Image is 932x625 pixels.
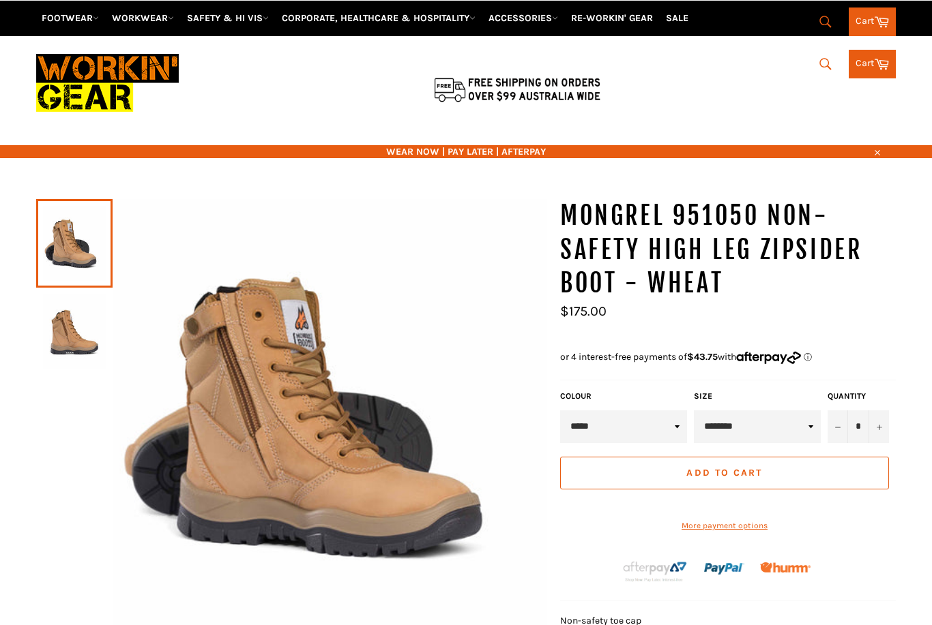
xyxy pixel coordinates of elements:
[849,50,896,78] a: Cart
[36,145,896,158] span: WEAR NOW | PAY LATER | AFTERPAY
[560,303,607,319] span: $175.00
[483,6,564,30] a: ACCESSORIES
[560,520,889,532] a: More payment options
[566,6,658,30] a: RE-WORKIN' GEAR
[36,44,179,121] img: Workin Gear leaders in Workwear, Safety Boots, PPE, Uniforms. Australia's No.1 in Workwear
[760,562,811,573] img: Humm_core_logo_RGB-01_300x60px_small_195d8312-4386-4de7-b182-0ef9b6303a37.png
[694,391,821,402] label: Size
[704,549,744,589] img: paypal.png
[686,467,762,478] span: Add to Cart
[560,457,889,489] button: Add to Cart
[560,199,896,301] h1: MONGREL 951050 Non-Safety High Leg Zipsider Boot - Wheat
[106,6,179,30] a: WORKWEAR
[869,410,889,443] button: Increase item quantity by one
[181,6,274,30] a: SAFETY & HI VIS
[660,6,694,30] a: SALE
[276,6,481,30] a: CORPORATE, HEALTHCARE & HOSPITALITY
[849,7,896,36] a: Cart
[43,294,106,369] img: MONGREL 951050 Non-Safety High Leg Zipsider Boot - Wheat - Workin' Gear
[622,560,688,583] img: Afterpay-Logo-on-dark-bg_large.png
[828,391,889,402] label: Quantity
[432,75,602,104] img: Flat $9.95 shipping Australia wide
[828,410,848,443] button: Reduce item quantity by one
[560,391,687,402] label: COLOUR
[36,6,104,30] a: FOOTWEAR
